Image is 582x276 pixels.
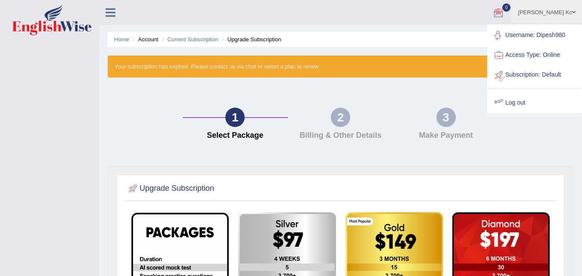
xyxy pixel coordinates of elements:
[225,108,245,127] div: 1
[292,131,389,140] h4: Billing & Other Details
[488,65,581,85] a: Subscription: Default
[436,108,456,127] div: 3
[167,36,218,43] a: Current Subscription
[488,45,581,65] a: Access Type: Online
[502,3,511,12] span: 0
[187,131,284,140] h4: Select Package
[220,35,281,43] li: Upgrade Subscription
[398,131,495,140] h4: Make Payment
[331,108,350,127] div: 2
[488,93,581,113] a: Log out
[114,36,129,43] a: Home
[108,56,573,78] div: Your subscription has expired. Please contact us via chat or select a plan to renew
[127,182,214,195] h2: Upgrade Subscription
[488,25,581,45] a: Username: Dipesh980
[131,35,158,43] li: Account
